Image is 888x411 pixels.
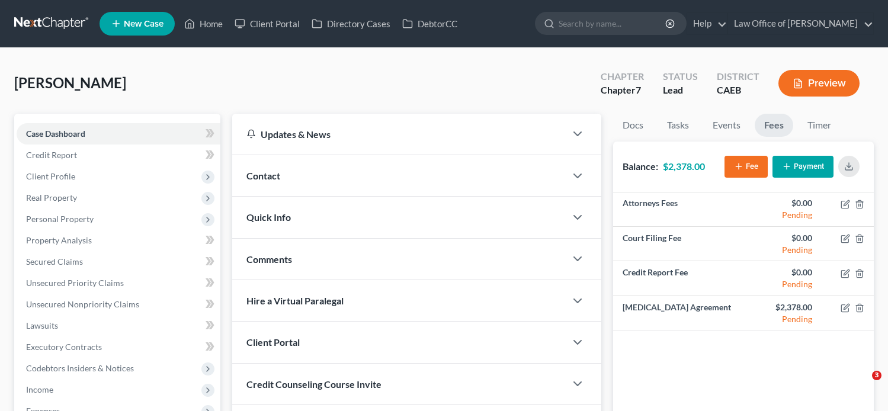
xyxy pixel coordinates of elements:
span: Secured Claims [26,256,83,266]
span: Client Portal [246,336,300,348]
span: Contact [246,170,280,181]
div: District [717,70,759,84]
div: Chapter [601,84,644,97]
td: Attorneys Fees [613,192,743,227]
div: Pending [753,313,812,325]
div: CAEB [717,84,759,97]
span: Hire a Virtual Paralegal [246,295,344,306]
span: [PERSON_NAME] [14,74,126,91]
span: Unsecured Nonpriority Claims [26,299,139,309]
a: DebtorCC [396,13,463,34]
a: Unsecured Nonpriority Claims [17,294,220,315]
span: New Case [124,20,164,28]
a: Docs [613,114,653,137]
span: Codebtors Insiders & Notices [26,363,134,373]
a: Property Analysis [17,230,220,251]
span: Comments [246,253,292,265]
div: $0.00 [753,266,812,278]
div: $0.00 [753,232,812,244]
strong: Balance: [623,160,658,172]
div: Pending [753,244,812,256]
a: Directory Cases [306,13,396,34]
strong: $2,378.00 [663,160,705,172]
span: Unsecured Priority Claims [26,278,124,288]
span: Case Dashboard [26,129,85,139]
a: Fees [755,114,793,137]
iframe: Intercom live chat [848,371,876,399]
span: Personal Property [26,214,94,224]
button: Fee [724,156,768,178]
span: 7 [636,84,641,95]
span: Property Analysis [26,235,92,245]
a: Unsecured Priority Claims [17,272,220,294]
a: Executory Contracts [17,336,220,358]
div: Chapter [601,70,644,84]
button: Preview [778,70,860,97]
a: Home [178,13,229,34]
a: Lawsuits [17,315,220,336]
span: Income [26,384,53,394]
a: Timer [798,114,841,137]
div: Lead [663,84,698,97]
td: Court Filing Fee [613,227,743,261]
span: Credit Counseling Course Invite [246,378,382,390]
a: Help [687,13,727,34]
a: Secured Claims [17,251,220,272]
input: Search by name... [559,12,667,34]
span: Client Profile [26,171,75,181]
div: Pending [753,209,812,221]
span: Credit Report [26,150,77,160]
div: Status [663,70,698,84]
a: Case Dashboard [17,123,220,145]
span: 3 [872,371,881,380]
div: Pending [753,278,812,290]
td: Credit Report Fee [613,261,743,296]
span: Quick Info [246,211,291,223]
span: Executory Contracts [26,342,102,352]
a: Client Portal [229,13,306,34]
button: Payment [772,156,833,178]
td: [MEDICAL_DATA] Agreement [613,296,743,330]
span: Real Property [26,192,77,203]
span: Lawsuits [26,320,58,330]
div: Updates & News [246,128,552,140]
div: $2,378.00 [753,301,812,313]
div: $0.00 [753,197,812,209]
a: Events [703,114,750,137]
a: Tasks [658,114,698,137]
a: Law Office of [PERSON_NAME] [728,13,873,34]
a: Credit Report [17,145,220,166]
